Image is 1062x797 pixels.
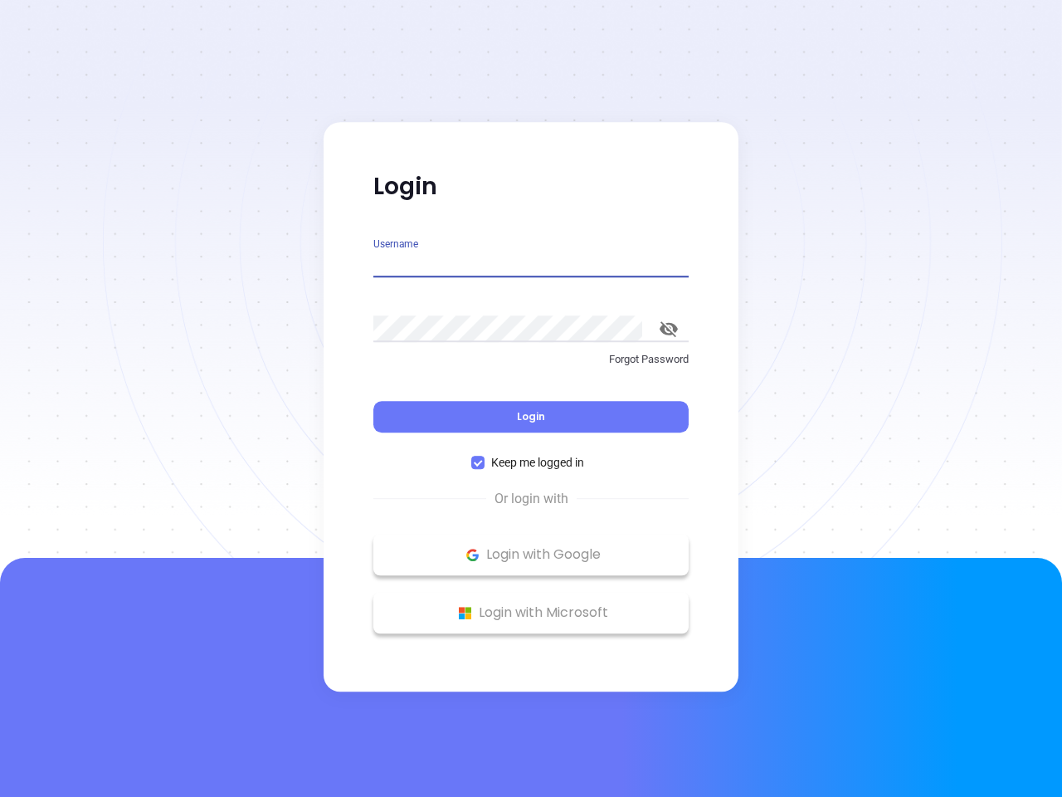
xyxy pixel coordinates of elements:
[373,401,689,433] button: Login
[373,172,689,202] p: Login
[486,489,577,509] span: Or login with
[649,309,689,349] button: toggle password visibility
[373,351,689,368] p: Forgot Password
[373,534,689,575] button: Google Logo Login with Google
[485,453,591,472] span: Keep me logged in
[382,600,680,625] p: Login with Microsoft
[373,351,689,381] a: Forgot Password
[373,239,418,249] label: Username
[455,603,475,623] img: Microsoft Logo
[462,545,483,565] img: Google Logo
[373,592,689,633] button: Microsoft Logo Login with Microsoft
[382,542,680,567] p: Login with Google
[517,409,545,423] span: Login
